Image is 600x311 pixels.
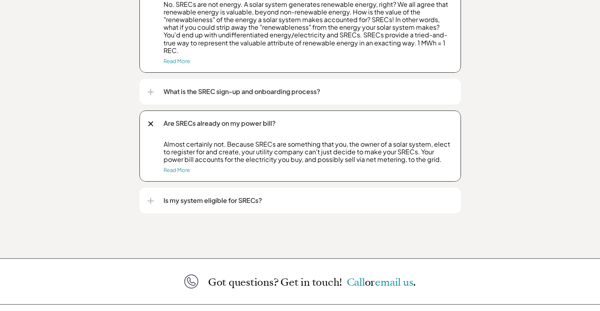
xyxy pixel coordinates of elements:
[164,140,453,164] p: Almost certainly not. Because SRECs are something that you, the owner of a solar system, elect to...
[413,275,416,289] span: .
[164,0,453,54] p: No. SRECs are not energy. A solar system generates renewable energy, right? We all agree that ren...
[365,275,375,289] span: or
[347,275,365,289] a: Call
[208,277,416,288] p: Got questions? Get in touch!
[164,58,190,64] a: Read More
[164,87,453,96] p: What is the SREC sign-up and onboarding process?
[164,119,453,128] p: Are SRECs already on my power bill?
[164,167,190,173] a: Read More
[164,196,453,205] p: Is my system eligible for SRECs?
[375,275,413,289] a: email us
